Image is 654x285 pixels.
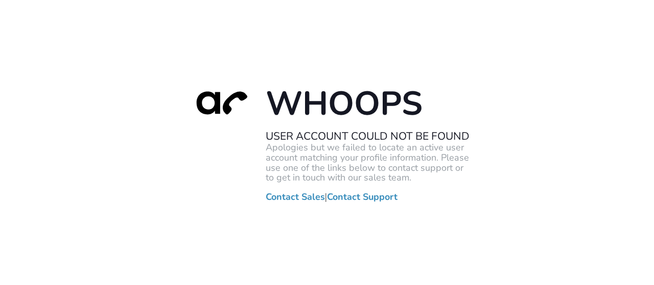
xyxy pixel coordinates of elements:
a: Contact Support [327,192,398,202]
h1: Whoops [266,83,470,124]
h2: User Account Could Not Be Found [266,129,470,143]
div: | [184,83,470,202]
a: Contact Sales [266,192,325,202]
p: Apologies but we failed to locate an active user account matching your profile information. Pleas... [266,143,470,183]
